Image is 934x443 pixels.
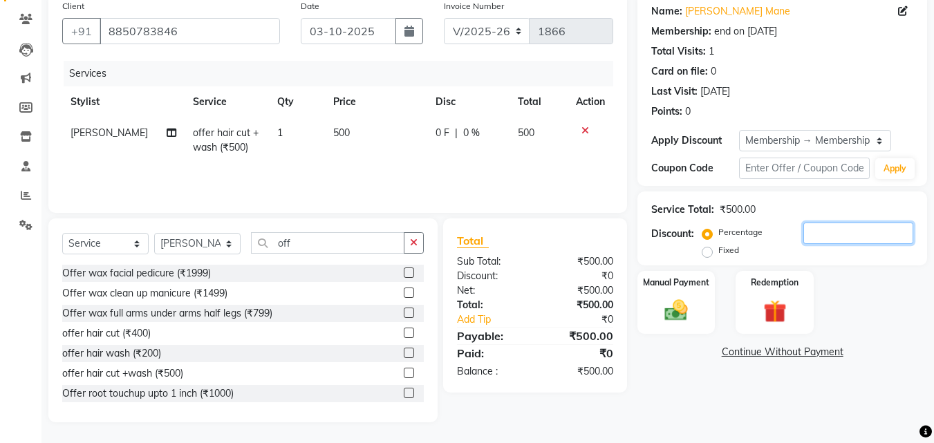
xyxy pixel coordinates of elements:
[651,4,682,19] div: Name:
[643,276,709,289] label: Manual Payment
[62,286,227,301] div: Offer wax clean up manicure (₹1499)
[277,126,283,139] span: 1
[651,133,738,148] div: Apply Discount
[535,283,624,298] div: ₹500.00
[62,306,272,321] div: Offer wax full arms under arms half legs (₹799)
[651,44,706,59] div: Total Visits:
[568,86,613,117] th: Action
[657,297,695,323] img: _cash.svg
[640,345,924,359] a: Continue Without Payment
[711,64,716,79] div: 0
[709,44,714,59] div: 1
[720,202,756,217] div: ₹500.00
[62,266,211,281] div: Offer wax facial pedicure (₹1999)
[427,86,510,117] th: Disc
[447,254,535,269] div: Sub Total:
[751,276,798,289] label: Redemption
[193,126,259,153] span: offer hair cut +wash (₹500)
[510,86,568,117] th: Total
[685,4,790,19] a: [PERSON_NAME] Mane
[535,328,624,344] div: ₹500.00
[447,312,550,327] a: Add Tip
[64,61,624,86] div: Services
[535,298,624,312] div: ₹500.00
[685,104,691,119] div: 0
[447,328,535,344] div: Payable:
[518,126,534,139] span: 500
[756,297,794,326] img: _gift.svg
[325,86,427,117] th: Price
[651,104,682,119] div: Points:
[455,126,458,140] span: |
[62,366,183,381] div: offer hair cut +wash (₹500)
[700,84,730,99] div: [DATE]
[62,18,101,44] button: +91
[718,244,739,256] label: Fixed
[535,269,624,283] div: ₹0
[651,202,714,217] div: Service Total:
[62,346,161,361] div: offer hair wash (₹200)
[535,364,624,379] div: ₹500.00
[447,269,535,283] div: Discount:
[651,161,738,176] div: Coupon Code
[457,234,489,248] span: Total
[535,254,624,269] div: ₹500.00
[651,227,694,241] div: Discount:
[447,283,535,298] div: Net:
[71,126,148,139] span: [PERSON_NAME]
[333,126,350,139] span: 500
[62,386,234,401] div: Offer root touchup upto 1 inch (₹1000)
[651,24,711,39] div: Membership:
[447,364,535,379] div: Balance :
[447,298,535,312] div: Total:
[447,345,535,361] div: Paid:
[875,158,915,179] button: Apply
[535,345,624,361] div: ₹0
[436,126,449,140] span: 0 F
[739,158,870,179] input: Enter Offer / Coupon Code
[251,232,404,254] input: Search or Scan
[550,312,624,327] div: ₹0
[62,326,151,341] div: offer hair cut (₹400)
[185,86,269,117] th: Service
[714,24,777,39] div: end on [DATE]
[651,84,698,99] div: Last Visit:
[269,86,325,117] th: Qty
[651,64,708,79] div: Card on file:
[62,86,185,117] th: Stylist
[100,18,280,44] input: Search by Name/Mobile/Email/Code
[463,126,480,140] span: 0 %
[718,226,763,238] label: Percentage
